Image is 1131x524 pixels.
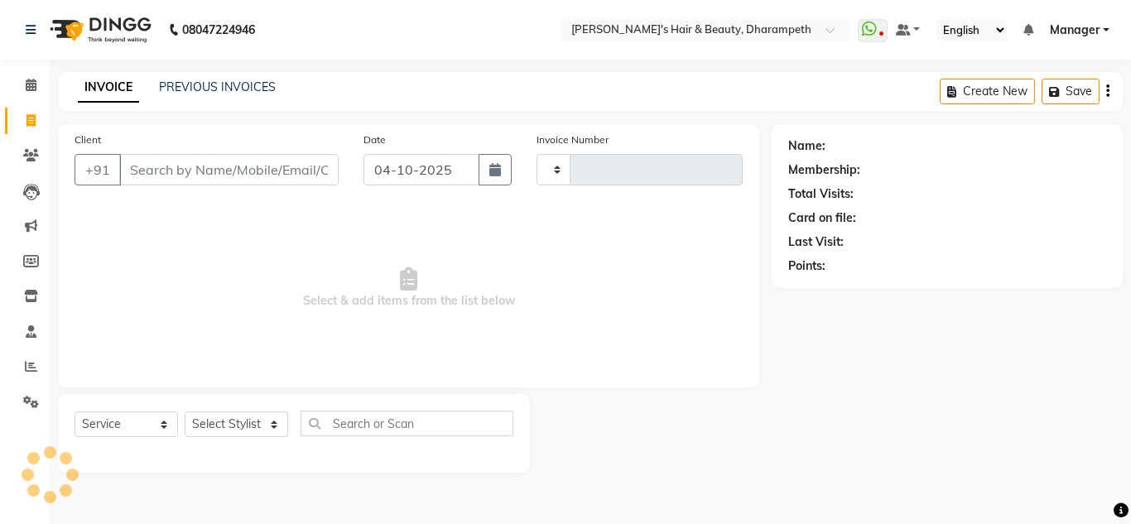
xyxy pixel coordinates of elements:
[788,233,844,251] div: Last Visit:
[788,137,825,155] div: Name:
[788,185,854,203] div: Total Visits:
[788,209,856,227] div: Card on file:
[42,7,156,53] img: logo
[940,79,1035,104] button: Create New
[119,154,339,185] input: Search by Name/Mobile/Email/Code
[159,79,276,94] a: PREVIOUS INVOICES
[1042,79,1100,104] button: Save
[182,7,255,53] b: 08047224946
[78,73,139,103] a: INVOICE
[537,132,609,147] label: Invoice Number
[1050,22,1100,39] span: Manager
[788,161,860,179] div: Membership:
[75,154,121,185] button: +91
[363,132,386,147] label: Date
[75,132,101,147] label: Client
[301,411,513,436] input: Search or Scan
[788,257,825,275] div: Points:
[75,205,743,371] span: Select & add items from the list below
